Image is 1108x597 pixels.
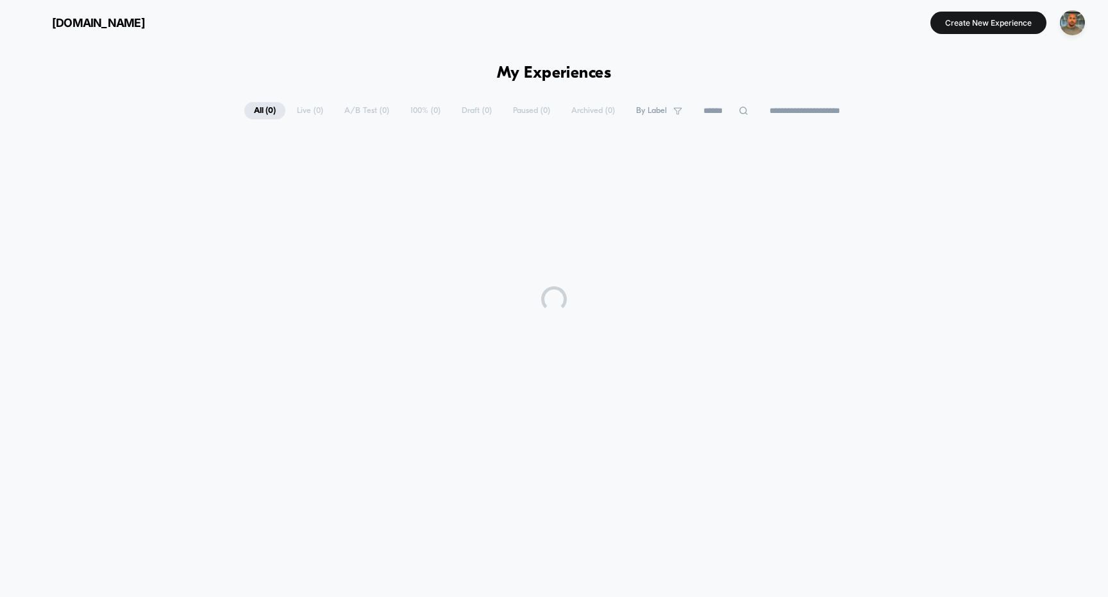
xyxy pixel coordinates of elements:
span: By Label [636,106,667,116]
span: All ( 0 ) [244,102,285,119]
button: [DOMAIN_NAME] [19,12,149,33]
button: ppic [1056,10,1089,36]
span: [DOMAIN_NAME] [52,16,145,30]
button: Create New Experience [930,12,1046,34]
h1: My Experiences [497,64,612,83]
img: ppic [1060,10,1085,35]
